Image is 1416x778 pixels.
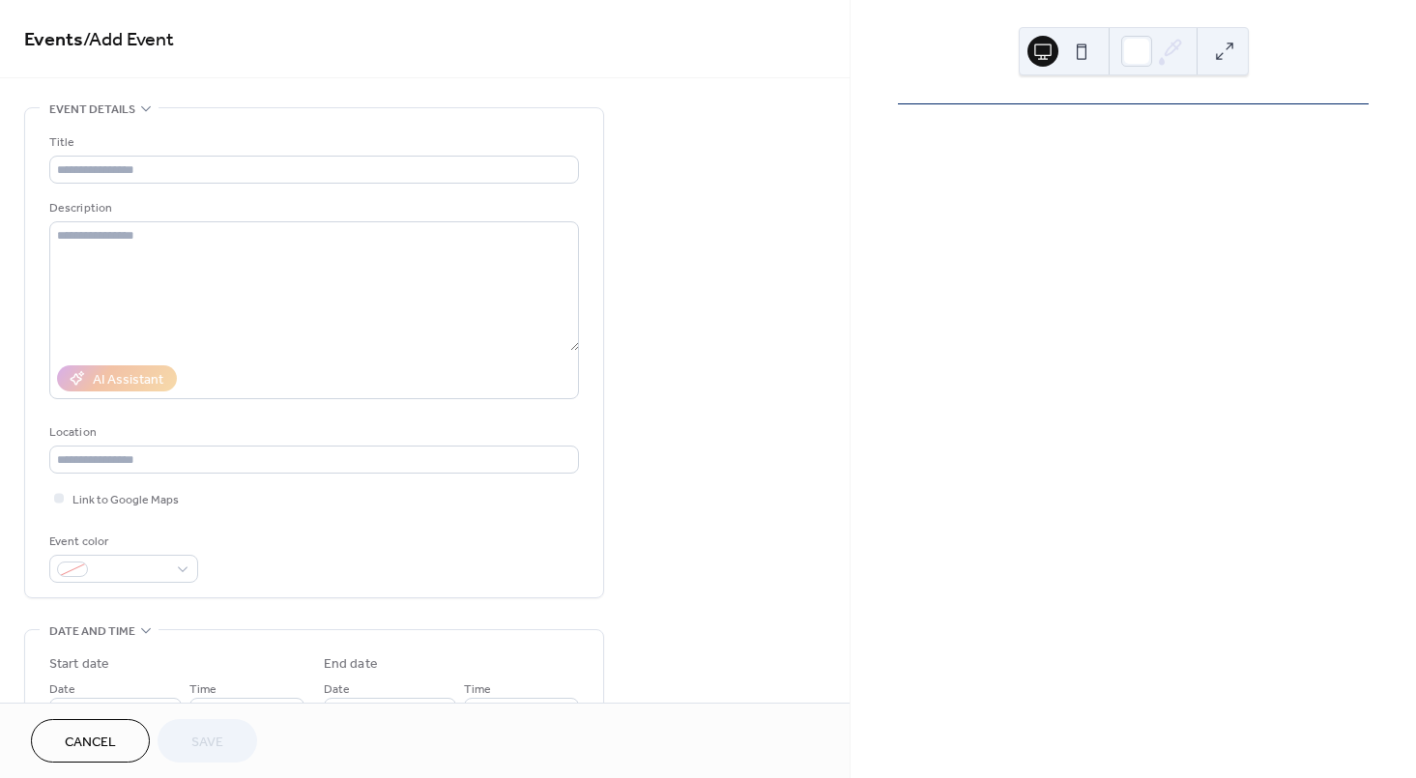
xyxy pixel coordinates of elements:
[83,21,174,59] span: / Add Event
[49,422,575,443] div: Location
[49,198,575,218] div: Description
[324,679,350,700] span: Date
[65,733,116,753] span: Cancel
[49,100,135,120] span: Event details
[72,490,179,510] span: Link to Google Maps
[49,532,194,552] div: Event color
[49,132,575,153] div: Title
[24,21,83,59] a: Events
[31,719,150,763] button: Cancel
[49,679,75,700] span: Date
[324,654,378,675] div: End date
[464,679,491,700] span: Time
[49,654,109,675] div: Start date
[189,679,217,700] span: Time
[49,621,135,642] span: Date and time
